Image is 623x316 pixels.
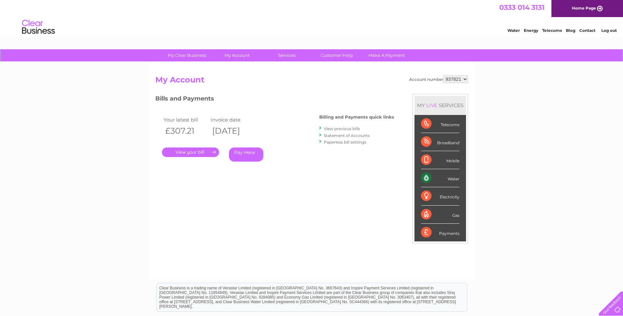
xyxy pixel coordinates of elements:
[324,140,366,145] a: Paperless bill settings
[414,96,466,115] div: MY SERVICES
[409,75,468,83] div: Account number
[155,75,468,88] h2: My Account
[260,49,314,61] a: Services
[209,115,256,124] td: Invoice date
[162,115,209,124] td: Your latest bill
[160,49,214,61] a: My Clear Business
[310,49,364,61] a: Customer Help
[22,17,55,37] img: logo.png
[324,126,360,131] a: View previous bills
[209,124,256,138] th: [DATE]
[579,28,595,33] a: Contact
[421,151,459,169] div: Mobile
[421,224,459,241] div: Payments
[524,28,538,33] a: Energy
[229,147,263,162] a: Pay Here
[155,94,394,105] h3: Bills and Payments
[360,49,414,61] a: Make A Payment
[162,124,209,138] th: £307.21
[542,28,562,33] a: Telecoms
[210,49,264,61] a: My Account
[421,206,459,224] div: Gas
[425,102,439,108] div: LIVE
[324,133,370,138] a: Statement of Accounts
[499,3,545,11] a: 0333 014 3131
[421,133,459,151] div: Broadband
[157,4,467,32] div: Clear Business is a trading name of Verastar Limited (registered in [GEOGRAPHIC_DATA] No. 3667643...
[421,169,459,187] div: Water
[319,115,394,120] h4: Billing and Payments quick links
[601,28,617,33] a: Log out
[162,147,219,157] a: .
[421,115,459,133] div: Telecoms
[421,187,459,205] div: Electricity
[566,28,575,33] a: Blog
[507,28,520,33] a: Water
